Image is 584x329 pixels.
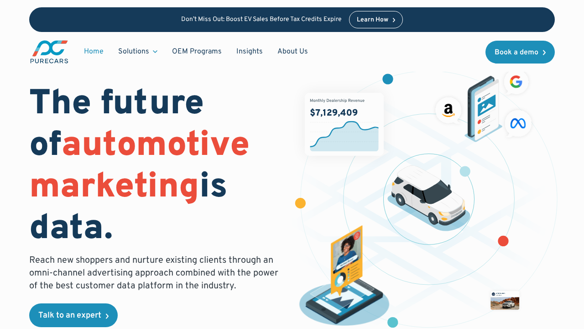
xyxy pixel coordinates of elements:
div: Learn How [357,17,388,23]
img: illustration of a vehicle [387,165,470,231]
div: Book a demo [495,49,538,56]
div: Solutions [111,43,165,60]
a: Book a demo [485,41,555,64]
a: Learn How [349,11,403,28]
a: main [29,39,69,64]
a: About Us [270,43,315,60]
a: Home [77,43,111,60]
img: purecars logo [29,39,69,64]
p: Don’t Miss Out: Boost EV Sales Before Tax Credits Expire [181,16,342,24]
a: Insights [229,43,270,60]
h1: The future of is data. [29,84,281,251]
div: Talk to an expert [38,312,101,320]
span: automotive marketing [29,124,250,210]
img: chart showing monthly dealership revenue of $7m [305,93,384,156]
img: ads on social media and advertising partners [432,66,535,142]
img: persona of a buyer [293,225,396,329]
p: Reach new shoppers and nurture existing clients through an omni-channel advertising approach comb... [29,254,281,292]
img: mockup of facebook post [487,287,523,313]
div: Solutions [118,47,149,57]
a: OEM Programs [165,43,229,60]
a: Talk to an expert [29,303,118,327]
